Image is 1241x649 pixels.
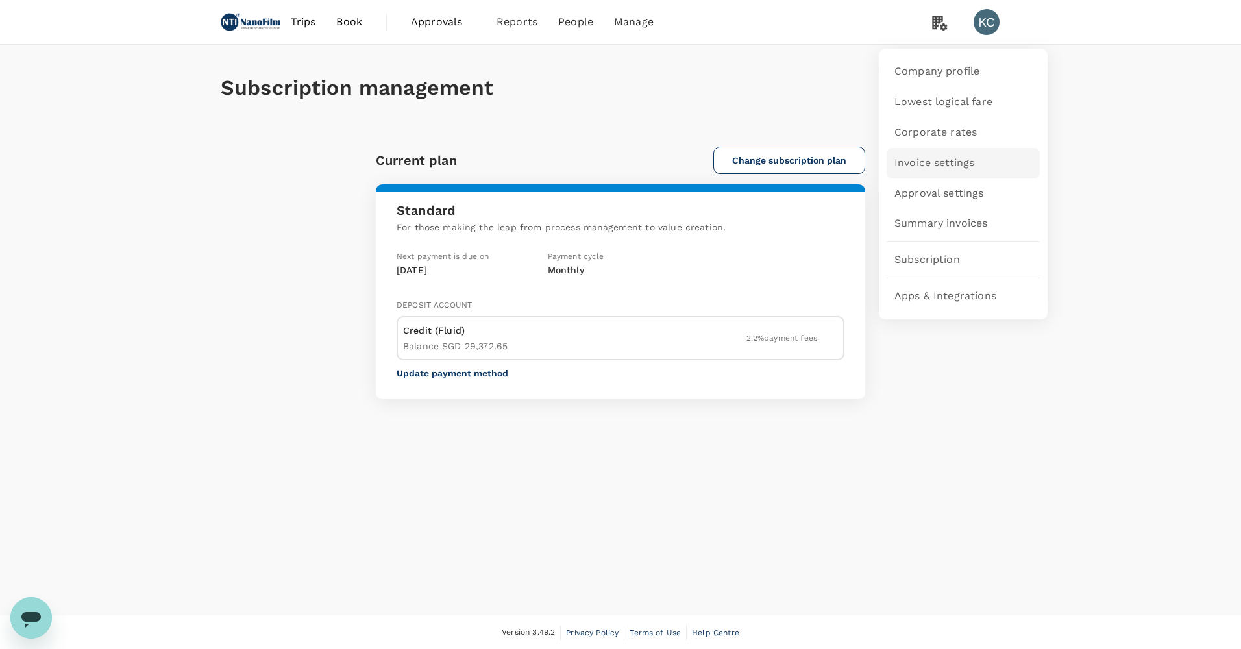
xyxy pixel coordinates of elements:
p: Monthly [548,263,694,276]
iframe: Button to launch messaging window [10,597,52,639]
p: Deposit account [397,300,844,311]
p: For those making the leap from process management to value creation. [397,221,844,234]
span: Approval settings [894,186,984,201]
a: Privacy Policy [566,626,619,640]
span: Terms of Use [630,628,681,637]
span: People [558,14,593,30]
div: KC [974,9,1000,35]
span: Help Centre [692,628,739,637]
button: Change subscription plan [713,147,865,174]
span: Summary invoices [894,216,987,231]
span: Corporate rates [894,125,977,140]
button: Update payment method [397,368,508,378]
a: Approval settings [887,178,1040,209]
span: Payment cycle [548,252,604,261]
a: Subscription [887,245,1040,275]
span: Manage [614,14,654,30]
span: Apps & Integrations [894,289,996,304]
a: Company profile [887,56,1040,87]
span: Subscription [894,252,960,267]
p: 2.2 % payment fees [746,333,817,344]
a: Corporate rates [887,117,1040,148]
a: Summary invoices [887,208,1040,239]
h1: Subscription management [221,76,1020,100]
span: Reports [497,14,537,30]
img: NANOFILM TECHNOLOGIES INTERNATIONAL LIMITED [221,8,280,36]
p: Balance SGD 29,372.65 [403,338,508,354]
span: Company profile [894,64,979,79]
a: Invoice settings [887,148,1040,178]
a: Lowest logical fare [887,87,1040,117]
a: Terms of Use [630,626,681,640]
span: Book [336,14,362,30]
span: Privacy Policy [566,628,619,637]
span: Next payment is due on [397,252,489,261]
a: Apps & Integrations [887,281,1040,312]
span: Invoice settings [894,156,974,171]
a: Help Centre [692,626,739,640]
p: Credit (Fluid) [403,323,508,338]
p: [DATE] [397,263,543,276]
span: Approvals [411,14,476,30]
span: Lowest logical fare [894,95,992,110]
span: Version 3.49.2 [502,626,555,639]
h6: Standard [397,200,844,221]
h6: Current plan [376,150,457,171]
span: Trips [291,14,316,30]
